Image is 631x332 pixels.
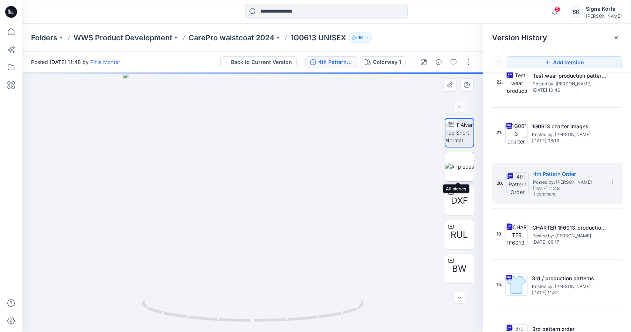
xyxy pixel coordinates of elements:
span: Posted by: Anni Rissanen [532,232,606,240]
button: 4th Pattern Order [305,56,357,68]
a: CarePro waistcoat 2024 [189,33,274,43]
img: 3rd / production patterns [505,274,527,296]
button: Close [613,35,619,41]
h5: Test wear production patterns / Grading chek [533,71,607,80]
span: Posted by: Anni Rissanen [533,80,607,88]
button: 16 [349,33,372,43]
a: Pihla Monter [90,59,120,65]
img: CHARTER 1F6013_production patterns_L [506,223,528,245]
img: All pieces [445,163,474,170]
span: DXF [451,194,468,207]
span: [DATE] 09:17 [532,240,606,245]
h5: 4th Pattern Order [533,170,607,179]
p: 16 [358,34,363,42]
div: SK [570,5,583,18]
button: Back to Current Version [220,56,297,68]
span: Posted by: Pihla Monter [532,283,606,290]
span: Posted [DATE] 11:48 by [31,58,120,66]
span: 20. [496,180,503,187]
a: WWS Product Development [74,33,172,43]
span: 18. [496,231,503,237]
span: 22. [496,79,503,85]
span: [DATE] 11:32 [532,290,606,295]
span: 15. [496,281,502,288]
span: 21. [496,129,502,136]
span: Posted by: Anni Rissanen [532,131,606,138]
div: Colorway 1 [373,58,401,66]
p: 1G0613 UNISEX [291,33,346,43]
div: [PERSON_NAME] [586,13,622,19]
span: 5 [554,6,560,12]
img: 1G0613 charter images [505,122,527,144]
img: Test wear production patterns / Grading chek [506,71,528,93]
button: Add version [507,56,622,68]
span: Version History [492,33,547,42]
span: [DATE] 10:46 [533,88,607,93]
img: 4th Pattern Order [506,172,529,194]
div: Signe Korfa [586,4,622,13]
button: Details [433,56,445,68]
span: [DATE] 08:16 [532,138,606,143]
div: 4th Pattern Order [318,58,352,66]
img: FIT Alvar Top Short Normal [445,121,474,144]
span: BW [452,262,467,275]
h5: 3rd / production patterns [532,274,606,283]
button: Colorway 1 [360,56,406,68]
h5: 1G0613 charter images [532,122,606,131]
span: 1 comment [533,192,585,197]
h5: CHARTER 1F6013_production patterns_L [532,223,606,232]
span: Posted by: Pihla Monter [533,179,607,186]
button: Show Hidden Versions [492,56,504,68]
span: RUL [451,228,468,241]
a: Folders [31,33,57,43]
span: [DATE] 11:48 [533,186,607,191]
